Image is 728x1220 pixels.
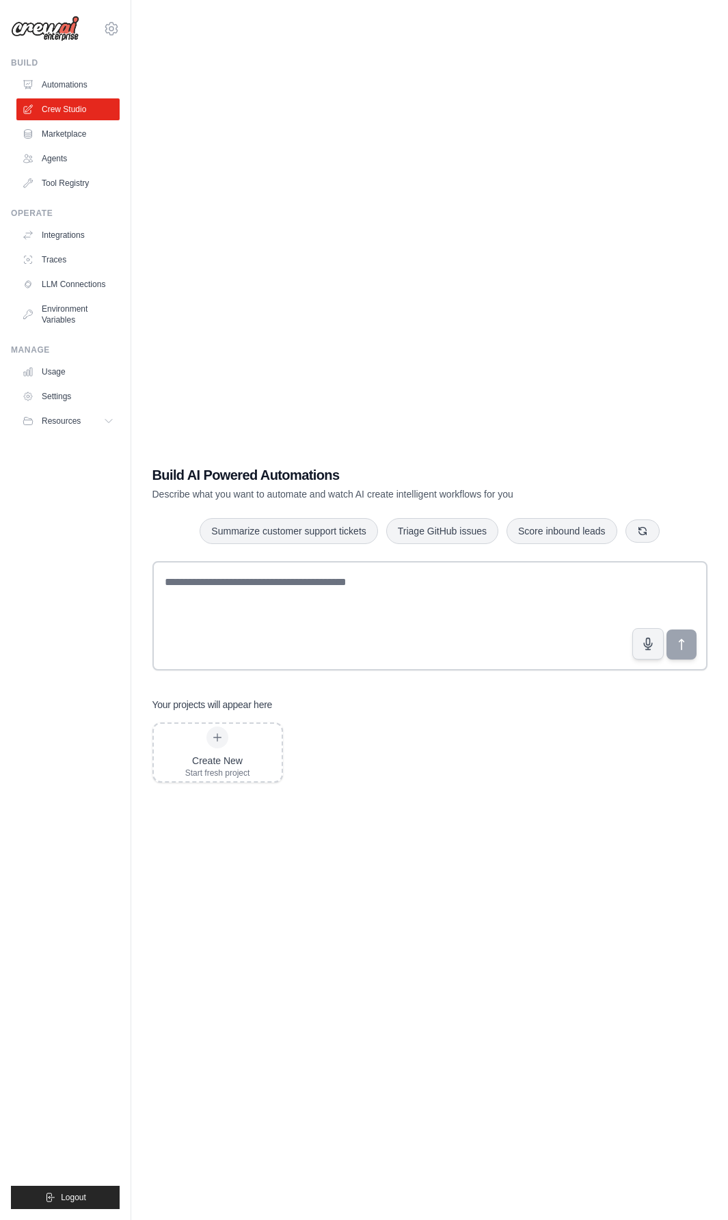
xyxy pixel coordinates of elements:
[16,123,120,145] a: Marketplace
[11,344,120,355] div: Manage
[200,518,377,544] button: Summarize customer support tickets
[11,208,120,219] div: Operate
[16,410,120,432] button: Resources
[16,273,120,295] a: LLM Connections
[16,148,120,170] a: Agents
[152,487,612,501] p: Describe what you want to automate and watch AI create intelligent workflows for you
[507,518,617,544] button: Score inbound leads
[16,74,120,96] a: Automations
[11,1186,120,1209] button: Logout
[625,519,660,543] button: Get new suggestions
[61,1192,86,1203] span: Logout
[152,465,612,485] h1: Build AI Powered Automations
[632,628,664,660] button: Click to speak your automation idea
[16,98,120,120] a: Crew Studio
[185,768,250,778] div: Start fresh project
[16,172,120,194] a: Tool Registry
[185,754,250,768] div: Create New
[16,385,120,407] a: Settings
[16,361,120,383] a: Usage
[42,416,81,426] span: Resources
[11,57,120,68] div: Build
[152,698,273,711] h3: Your projects will appear here
[11,16,79,42] img: Logo
[16,224,120,246] a: Integrations
[16,298,120,331] a: Environment Variables
[16,249,120,271] a: Traces
[386,518,498,544] button: Triage GitHub issues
